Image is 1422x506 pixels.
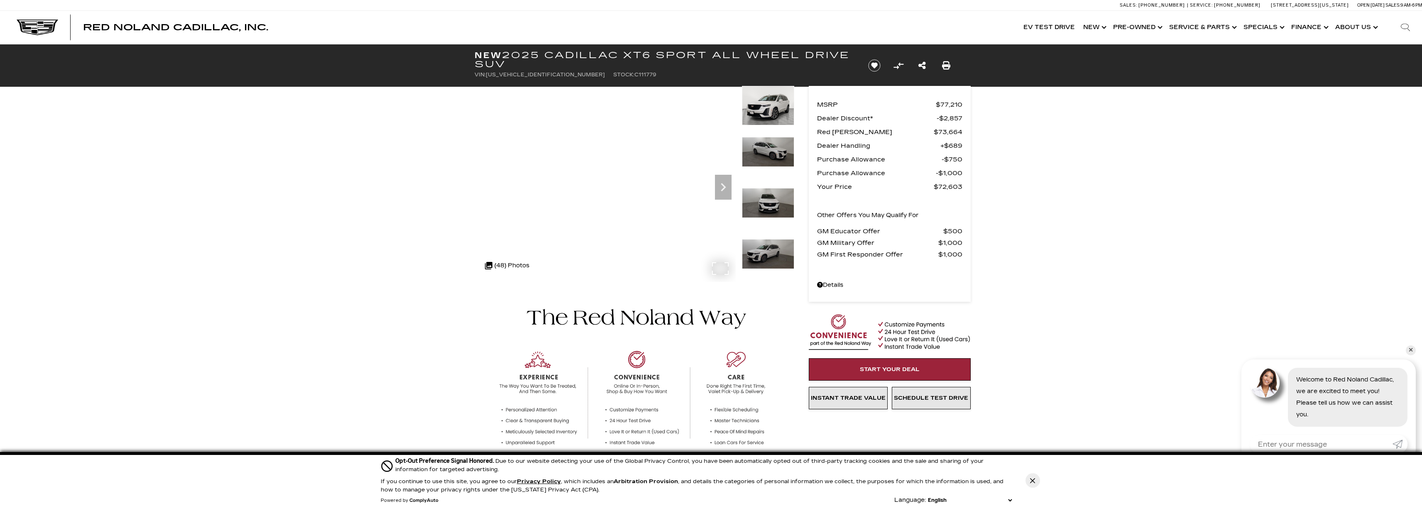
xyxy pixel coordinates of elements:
[934,126,962,138] span: $73,664
[817,126,934,138] span: Red [PERSON_NAME]
[1019,11,1079,44] a: EV Test Drive
[381,478,1003,493] p: If you continue to use this site, you agree to our , which includes an , and details the categori...
[817,167,962,179] a: Purchase Allowance $1,000
[938,237,962,249] span: $1,000
[742,137,794,167] img: New 2025 Crystal White Tricoat Cadillac Sport image 2
[475,50,502,60] strong: New
[1109,11,1165,44] a: Pre-Owned
[817,154,942,165] span: Purchase Allowance
[1120,3,1187,7] a: Sales: [PHONE_NUMBER]
[1138,2,1185,8] span: [PHONE_NUMBER]
[817,126,962,138] a: Red [PERSON_NAME] $73,664
[942,154,962,165] span: $750
[817,249,938,260] span: GM First Responder Offer
[1026,473,1040,488] button: Close Button
[475,51,854,69] h1: 2025 Cadillac XT6 Sport All Wheel Drive SUV
[83,22,268,32] span: Red Noland Cadillac, Inc.
[1214,2,1260,8] span: [PHONE_NUMBER]
[1287,11,1331,44] a: Finance
[409,498,438,503] a: ComplyAuto
[892,387,971,409] a: Schedule Test Drive
[1271,2,1349,8] a: [STREET_ADDRESS][US_STATE]
[481,256,534,276] div: (48) Photos
[937,112,962,124] span: $2,857
[809,387,888,409] a: Instant Trade Value
[940,140,962,152] span: $689
[1288,368,1407,427] div: Welcome to Red Noland Cadillac, we are excited to meet you! Please tell us how we can assist you.
[715,175,732,200] div: Next
[1357,2,1385,8] span: Open [DATE]
[634,72,656,78] span: C111779
[894,497,926,503] div: Language:
[742,239,794,269] img: New 2025 Crystal White Tricoat Cadillac Sport image 4
[614,478,678,485] strong: Arbitration Provision
[475,86,736,282] iframe: Interactive Walkaround/Photo gallery of the vehicle/product
[17,20,58,35] img: Cadillac Dark Logo with Cadillac White Text
[817,99,962,110] a: MSRP $77,210
[83,23,268,32] a: Red Noland Cadillac, Inc.
[1385,2,1400,8] span: Sales:
[934,181,962,193] span: $72,603
[936,167,962,179] span: $1,000
[742,188,794,218] img: New 2025 Crystal White Tricoat Cadillac Sport image 3
[817,237,962,249] a: GM Military Offer $1,000
[892,59,905,72] button: Compare Vehicle
[817,181,962,193] a: Your Price $72,603
[1120,2,1137,8] span: Sales:
[742,86,794,125] img: New 2025 Crystal White Tricoat Cadillac Sport image 1
[817,237,938,249] span: GM Military Offer
[817,154,962,165] a: Purchase Allowance $750
[817,210,919,221] p: Other Offers You May Qualify For
[811,395,886,401] span: Instant Trade Value
[860,366,920,373] span: Start Your Deal
[817,99,936,110] span: MSRP
[817,112,962,124] a: Dealer Discount* $2,857
[936,99,962,110] span: $77,210
[1079,11,1109,44] a: New
[817,181,934,193] span: Your Price
[817,112,937,124] span: Dealer Discount*
[918,60,926,71] a: Share this New 2025 Cadillac XT6 Sport All Wheel Drive SUV
[1187,3,1263,7] a: Service: [PHONE_NUMBER]
[395,457,495,464] span: Opt-Out Preference Signal Honored .
[1389,11,1422,44] div: Search
[865,59,884,72] button: Save vehicle
[381,498,438,503] div: Powered by
[1239,11,1287,44] a: Specials
[1190,2,1213,8] span: Service:
[817,249,962,260] a: GM First Responder Offer $1,000
[894,395,968,401] span: Schedule Test Drive
[926,496,1014,504] select: Language Select
[809,358,971,381] a: Start Your Deal
[817,225,962,237] a: GM Educator Offer $500
[517,478,561,485] u: Privacy Policy
[1250,368,1280,398] img: Agent profile photo
[817,167,936,179] span: Purchase Allowance
[817,225,943,237] span: GM Educator Offer
[817,140,962,152] a: Dealer Handling $689
[1393,435,1407,453] a: Submit
[475,72,486,78] span: VIN:
[486,72,605,78] span: [US_VEHICLE_IDENTIFICATION_NUMBER]
[938,249,962,260] span: $1,000
[1331,11,1380,44] a: About Us
[1400,2,1422,8] span: 9 AM-6 PM
[943,225,962,237] span: $500
[1250,435,1393,453] input: Enter your message
[613,72,634,78] span: Stock:
[942,60,950,71] a: Print this New 2025 Cadillac XT6 Sport All Wheel Drive SUV
[395,457,1014,474] div: Due to our website detecting your use of the Global Privacy Control, you have been automatically ...
[817,279,962,291] a: Details
[817,140,940,152] span: Dealer Handling
[1165,11,1239,44] a: Service & Parts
